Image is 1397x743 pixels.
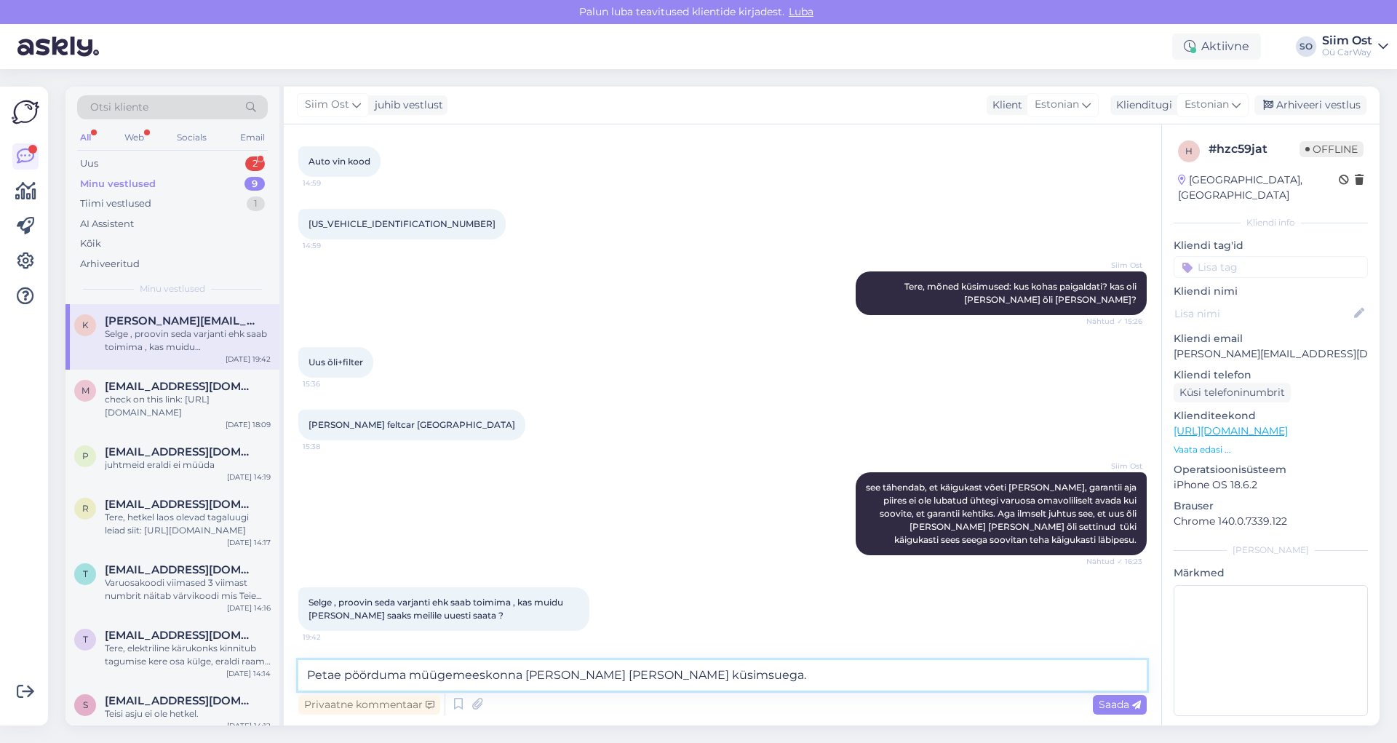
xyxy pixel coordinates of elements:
[1209,140,1300,158] div: # hzc59jat
[1296,36,1316,57] div: SO
[237,128,268,147] div: Email
[105,314,256,327] span: Kristjan-j@hotmail.com
[105,629,256,642] span: tarmosenin@gmail.com
[303,378,357,389] span: 15:36
[309,218,495,229] span: [US_VEHICLE_IDENTIFICATION_NUMBER]
[80,177,156,191] div: Minu vestlused
[1086,556,1142,567] span: Nähtud ✓ 16:23
[1300,141,1364,157] span: Offline
[83,568,88,579] span: t
[1254,95,1366,115] div: Arhiveeri vestlus
[1174,367,1368,383] p: Kliendi telefon
[174,128,210,147] div: Socials
[1174,498,1368,514] p: Brauser
[227,537,271,548] div: [DATE] 14:17
[80,196,151,211] div: Tiimi vestlused
[244,177,265,191] div: 9
[1174,383,1291,402] div: Küsi telefoninumbrit
[1172,33,1261,60] div: Aktiivne
[1174,346,1368,362] p: [PERSON_NAME][EMAIL_ADDRESS][DOMAIN_NAME]
[82,450,89,461] span: P
[1178,172,1339,203] div: [GEOGRAPHIC_DATA], [GEOGRAPHIC_DATA]
[105,707,271,720] div: Teisi asju ei ole hetkel.
[309,419,515,430] span: [PERSON_NAME] feltcar [GEOGRAPHIC_DATA]
[81,385,89,396] span: m
[1174,284,1368,299] p: Kliendi nimi
[1174,565,1368,581] p: Märkmed
[105,458,271,472] div: juhtmeid eraldi ei müüda
[1185,97,1229,113] span: Estonian
[105,563,256,576] span: timo.simonis1@gmail.com
[1035,97,1079,113] span: Estonian
[303,178,357,188] span: 14:59
[298,660,1147,691] textarea: Petae pöörduma müügemeeskonna [PERSON_NAME] [PERSON_NAME] küsimsuega.
[1174,306,1351,322] input: Lisa nimi
[105,445,256,458] span: Petea.1991@mail.ru
[1185,146,1193,156] span: h
[987,98,1022,113] div: Klient
[305,97,349,113] span: Siim Ost
[1174,477,1368,493] p: iPhone OS 18.6.2
[1088,461,1142,472] span: Siim Ost
[227,472,271,482] div: [DATE] 14:19
[303,240,357,251] span: 14:59
[105,327,271,354] div: Selge , proovin seda varjanti ehk saab toimima , kas muidu [PERSON_NAME] saaks meilile uuesti saa...
[83,634,88,645] span: t
[298,695,440,715] div: Privaatne kommentaar
[247,196,265,211] div: 1
[245,156,265,171] div: 2
[1174,331,1368,346] p: Kliendi email
[309,357,363,367] span: Uus õli+filter
[866,482,1139,545] span: see tähendab, et käigukast võeti [PERSON_NAME], garantii aja piires ei ole lubatud ühtegi varuosa...
[1174,462,1368,477] p: Operatsioonisüsteem
[80,237,101,251] div: Kõik
[77,128,94,147] div: All
[1174,408,1368,424] p: Klienditeekond
[227,720,271,731] div: [DATE] 14:12
[1322,35,1388,58] a: Siim OstOü CarWay
[12,98,39,126] img: Askly Logo
[140,282,205,295] span: Minu vestlused
[1099,698,1141,711] span: Saada
[1174,256,1368,278] input: Lisa tag
[83,699,88,710] span: s
[784,5,818,18] span: Luba
[303,441,357,452] span: 15:38
[105,380,256,393] span: maikelcubaten@hotmail.es
[904,281,1139,305] span: Tere, mõned küsimused: kus kohas paigaldati? kas oli [PERSON_NAME] õli [PERSON_NAME]?
[1322,47,1372,58] div: Oü CarWay
[369,98,443,113] div: juhib vestlust
[105,498,256,511] span: revopehlak@gmail.com
[309,156,370,167] span: Auto vin kood
[80,257,140,271] div: Arhiveeritud
[82,319,89,330] span: K
[1174,424,1288,437] a: [URL][DOMAIN_NAME]
[82,503,89,514] span: r
[226,419,271,430] div: [DATE] 18:09
[303,632,357,643] span: 19:42
[80,217,134,231] div: AI Assistent
[90,100,148,115] span: Otsi kliente
[1322,35,1372,47] div: Siim Ost
[226,668,271,679] div: [DATE] 14:14
[80,156,98,171] div: Uus
[1174,544,1368,557] div: [PERSON_NAME]
[1174,443,1368,456] p: Vaata edasi ...
[1174,514,1368,529] p: Chrome 140.0.7339.122
[1110,98,1172,113] div: Klienditugi
[309,597,565,621] span: Selge , proovin seda varjanti ehk saab toimima , kas muidu [PERSON_NAME] saaks meilile uuesti saa...
[226,354,271,365] div: [DATE] 19:42
[105,694,256,707] span: saxolevy@gmail.com
[105,576,271,603] div: Varuosakoodi viimased 3 viimast numbrit näitab värvikoodi mis Teie auto puhul peaks olema 354 aga...
[105,511,271,537] div: Tere, hetkel laos olevad tagaluugi leiad siit: [URL][DOMAIN_NAME]
[227,603,271,613] div: [DATE] 14:16
[1174,216,1368,229] div: Kliendi info
[105,642,271,668] div: Tere, elektriline kärukonks kinnitub tagumise kere osa külge, eraldi raami ma ei tea , et seal ol...
[1086,316,1142,327] span: Nähtud ✓ 15:26
[122,128,147,147] div: Web
[1174,238,1368,253] p: Kliendi tag'id
[1088,260,1142,271] span: Siim Ost
[105,393,271,419] div: check on this link: [URL][DOMAIN_NAME]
